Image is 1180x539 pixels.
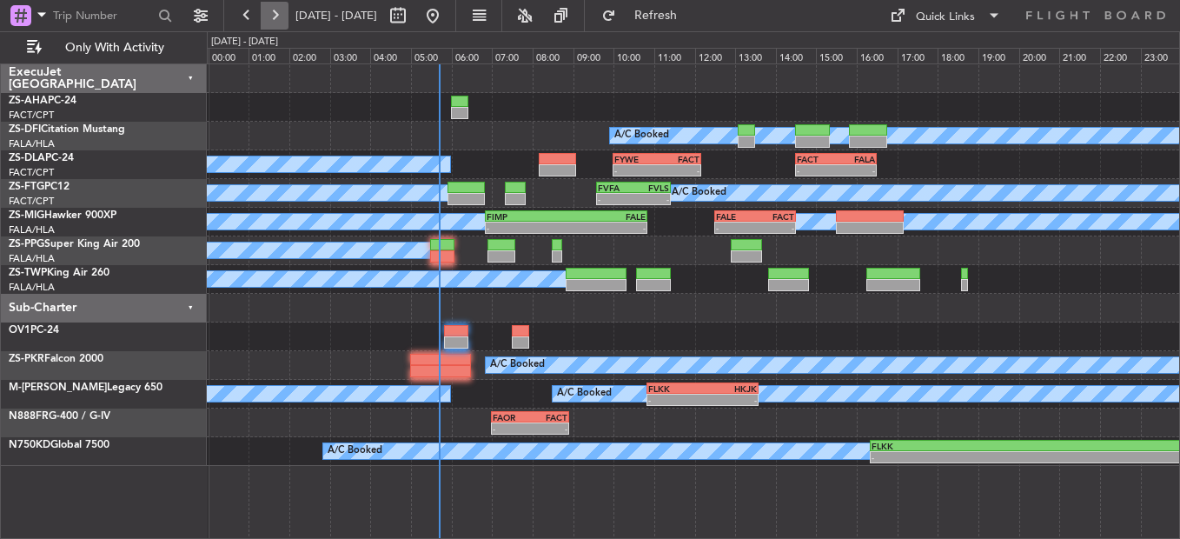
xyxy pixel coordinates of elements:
div: FYWE [614,154,657,164]
div: 11:00 [654,48,695,63]
div: FVFA [598,183,633,193]
a: ZS-DFICitation Mustang [9,124,125,135]
span: M-[PERSON_NAME] [9,383,107,393]
div: - [872,452,1051,462]
div: 13:00 [735,48,776,63]
div: 22:00 [1100,48,1141,63]
div: FACT [657,154,699,164]
div: FALE [566,211,646,222]
div: 14:00 [776,48,817,63]
div: - [657,165,699,176]
button: Refresh [593,2,698,30]
a: FACT/CPT [9,109,54,122]
span: ZS-PKR [9,354,44,364]
div: FACT [530,412,567,423]
span: ZS-TWP [9,268,47,278]
div: A/C Booked [490,352,545,378]
button: Quick Links [881,2,1010,30]
div: 17:00 [898,48,938,63]
span: ZS-FTG [9,182,44,192]
div: A/C Booked [614,123,669,149]
a: ZS-AHAPC-24 [9,96,76,106]
a: ZS-MIGHawker 900XP [9,210,116,221]
div: Quick Links [916,9,975,26]
div: 04:00 [370,48,411,63]
a: OV1PC-24 [9,325,59,336]
div: 08:00 [533,48,573,63]
div: A/C Booked [328,438,382,464]
div: - [614,165,657,176]
span: ZS-PPG [9,239,44,250]
span: Only With Activity [45,42,183,54]
div: FACT [755,211,794,222]
span: ZS-AHA [9,96,48,106]
div: 19:00 [978,48,1019,63]
div: FVLS [633,183,669,193]
div: FALE [716,211,755,222]
span: N750KD [9,440,50,450]
span: OV1 [9,325,30,336]
div: HKJK [702,383,756,394]
div: 07:00 [492,48,533,63]
div: A/C Booked [557,381,612,407]
a: FALA/HLA [9,252,55,265]
div: 18:00 [938,48,978,63]
div: 15:00 [816,48,857,63]
div: FIMP [487,211,567,222]
a: FALA/HLA [9,137,55,150]
span: [DATE] - [DATE] [295,8,377,23]
div: - [702,395,756,405]
div: 00:00 [209,48,249,63]
a: N888FRG-400 / G-IV [9,411,110,422]
a: FACT/CPT [9,166,54,179]
a: FALA/HLA [9,281,55,294]
span: N888FR [9,411,49,422]
div: - [530,423,567,434]
a: N750KDGlobal 7500 [9,440,109,450]
span: ZS-MIG [9,210,44,221]
div: 21:00 [1059,48,1100,63]
div: 16:00 [857,48,898,63]
div: 09:00 [573,48,614,63]
div: 05:00 [411,48,452,63]
div: - [566,223,646,233]
div: FLKK [648,383,702,394]
div: 02:00 [289,48,330,63]
div: [DATE] - [DATE] [211,35,278,50]
div: 20:00 [1019,48,1060,63]
div: - [648,395,702,405]
a: FACT/CPT [9,195,54,208]
div: 12:00 [695,48,736,63]
span: ZS-DFI [9,124,41,135]
div: - [487,223,567,233]
div: - [598,194,633,204]
a: FALA/HLA [9,223,55,236]
div: - [493,423,530,434]
div: 06:00 [452,48,493,63]
div: - [836,165,875,176]
div: FACT [797,154,836,164]
div: FAOR [493,412,530,423]
button: Only With Activity [19,34,189,62]
a: ZS-DLAPC-24 [9,153,74,163]
input: Trip Number [53,3,153,29]
div: 03:00 [330,48,371,63]
span: ZS-DLA [9,153,45,163]
div: 10:00 [613,48,654,63]
a: ZS-TWPKing Air 260 [9,268,109,278]
div: - [716,223,755,233]
a: ZS-FTGPC12 [9,182,70,192]
a: ZS-PKRFalcon 2000 [9,354,103,364]
div: 01:00 [249,48,289,63]
div: - [633,194,669,204]
div: FLKK [872,441,1051,451]
a: ZS-PPGSuper King Air 200 [9,239,140,250]
span: Refresh [620,10,693,22]
div: - [797,165,836,176]
a: M-[PERSON_NAME]Legacy 650 [9,383,162,393]
div: A/C Booked [672,180,726,206]
div: - [755,223,794,233]
div: FALA [836,154,875,164]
